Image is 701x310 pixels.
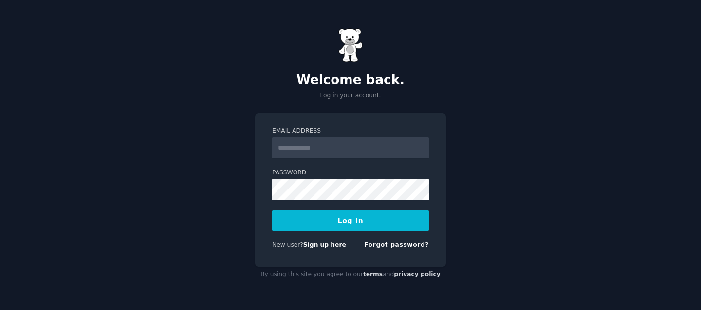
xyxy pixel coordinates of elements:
a: privacy policy [394,271,441,277]
label: Password [272,169,429,177]
button: Log In [272,210,429,231]
a: terms [363,271,383,277]
span: New user? [272,241,303,248]
div: By using this site you agree to our and [255,267,446,282]
a: Forgot password? [364,241,429,248]
p: Log in your account. [255,91,446,100]
h2: Welcome back. [255,72,446,88]
img: Gummy Bear [338,28,363,62]
label: Email Address [272,127,429,136]
a: Sign up here [303,241,346,248]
